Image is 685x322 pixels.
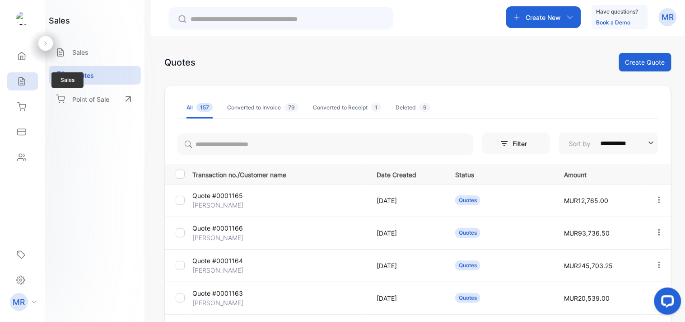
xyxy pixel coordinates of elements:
[192,168,365,180] p: Transaction no./Customer name
[196,103,213,112] span: 157
[284,103,298,112] span: 79
[647,284,685,322] iframe: LiveChat chat widget
[227,104,298,112] div: Converted to Invoice
[192,256,250,265] p: Quote #0001164
[49,66,141,85] a: Quotes
[192,233,250,242] p: [PERSON_NAME]
[559,133,658,154] button: Sort by
[377,261,437,270] p: [DATE]
[455,228,480,238] div: Quotes
[192,191,250,200] p: Quote #0001165
[455,260,480,270] div: Quotes
[16,12,29,25] img: logo
[313,104,381,112] div: Converted to Receipt
[377,168,437,180] p: Date Created
[455,195,480,205] div: Quotes
[49,43,141,62] a: Sales
[662,11,674,23] p: MR
[49,14,70,27] h1: sales
[564,262,613,270] span: MUR245,703.25
[564,197,608,204] span: MUR12,765.00
[49,89,141,109] a: Point of Sale
[619,53,671,71] button: Create Quote
[192,289,250,298] p: Quote #0001163
[377,196,437,205] p: [DATE]
[455,168,545,180] p: Status
[72,71,94,80] p: Quotes
[596,19,631,26] a: Book a Demo
[192,265,250,275] p: [PERSON_NAME]
[192,223,250,233] p: Quote #0001166
[564,168,636,180] p: Amount
[564,294,610,302] span: MUR20,539.00
[186,104,213,112] div: All
[72,47,89,57] p: Sales
[371,103,381,112] span: 1
[13,296,25,308] p: MR
[377,294,437,303] p: [DATE]
[377,228,437,238] p: [DATE]
[51,72,84,88] span: Sales
[659,6,677,28] button: MR
[596,7,638,16] p: Have questions?
[192,298,250,308] p: [PERSON_NAME]
[396,104,430,112] div: Deleted
[455,293,480,303] div: Quotes
[569,139,591,148] p: Sort by
[564,229,610,237] span: MUR93,736.50
[526,13,561,22] p: Create New
[72,95,109,104] p: Point of Sale
[164,56,196,69] div: Quotes
[419,103,430,112] span: 9
[192,200,250,210] p: [PERSON_NAME]
[506,6,581,28] button: Create New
